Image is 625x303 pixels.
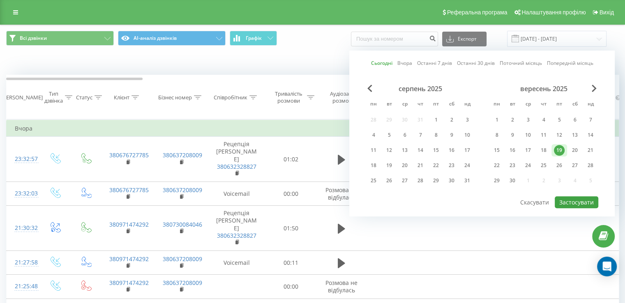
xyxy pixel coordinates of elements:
[431,130,441,140] div: 8
[415,160,426,171] div: 21
[570,160,580,171] div: 27
[489,129,505,141] div: пн 8 вер 2025 р.
[459,144,475,156] div: нд 17 серп 2025 р.
[368,175,379,186] div: 25
[208,251,265,275] td: Voicemail
[163,279,202,287] a: 380637208009
[585,115,596,125] div: 7
[265,182,317,206] td: 00:00
[217,232,256,239] a: 380632328827
[397,129,413,141] div: ср 6 серп 2025 р.
[445,99,458,111] abbr: субота
[507,115,518,125] div: 2
[554,130,565,140] div: 12
[446,115,457,125] div: 2
[444,129,459,141] div: сб 9 серп 2025 р.
[570,115,580,125] div: 6
[507,175,518,186] div: 30
[158,94,192,101] div: Бізнес номер
[538,160,549,171] div: 25
[428,174,444,187] div: пт 29 серп 2025 р.
[415,130,426,140] div: 7
[381,129,397,141] div: вт 5 серп 2025 р.
[522,99,534,111] abbr: середа
[507,160,518,171] div: 23
[431,145,441,156] div: 15
[461,99,473,111] abbr: неділя
[523,130,533,140] div: 10
[567,129,583,141] div: сб 13 вер 2025 р.
[520,129,536,141] div: ср 10 вер 2025 р.
[583,159,598,172] div: нд 28 вер 2025 р.
[431,160,441,171] div: 22
[413,129,428,141] div: чт 7 серп 2025 р.
[415,145,426,156] div: 14
[368,160,379,171] div: 18
[414,99,427,111] abbr: четвер
[459,174,475,187] div: нд 31 серп 2025 р.
[491,130,502,140] div: 8
[366,159,381,172] div: пн 18 серп 2025 р.
[428,114,444,126] div: пт 1 серп 2025 р.
[163,255,202,263] a: 380637208009
[163,220,202,228] a: 380730084046
[536,159,551,172] div: чт 25 вер 2025 р.
[397,159,413,172] div: ср 20 серп 2025 р.
[444,114,459,126] div: сб 2 серп 2025 р.
[428,159,444,172] div: пт 22 серп 2025 р.
[500,60,542,67] a: Поточний місяць
[516,196,554,208] button: Скасувати
[399,160,410,171] div: 20
[600,9,614,16] span: Вихід
[491,175,502,186] div: 29
[554,160,565,171] div: 26
[366,85,475,93] div: серпень 2025
[489,114,505,126] div: пн 1 вер 2025 р.
[489,144,505,156] div: пн 15 вер 2025 р.
[536,114,551,126] div: чт 4 вер 2025 р.
[444,159,459,172] div: сб 23 серп 2025 р.
[366,144,381,156] div: пн 11 серп 2025 р.
[118,31,226,46] button: AI-аналіз дзвінків
[583,144,598,156] div: нд 21 вер 2025 р.
[585,145,596,156] div: 21
[505,144,520,156] div: вт 16 вер 2025 р.
[597,257,617,276] div: Open Intercom Messenger
[6,31,114,46] button: Всі дзвінки
[399,130,410,140] div: 6
[109,220,149,228] a: 380971474292
[457,60,495,67] a: Останні 30 днів
[567,144,583,156] div: сб 20 вер 2025 р.
[569,99,581,111] abbr: субота
[506,99,519,111] abbr: вівторок
[523,115,533,125] div: 3
[462,160,473,171] div: 24
[491,115,502,125] div: 1
[208,182,265,206] td: Voicemail
[431,175,441,186] div: 29
[399,145,410,156] div: 13
[583,114,598,126] div: нд 7 вер 2025 р.
[15,220,31,236] div: 21:30:32
[366,174,381,187] div: пн 25 серп 2025 р.
[413,174,428,187] div: чт 28 серп 2025 р.
[551,159,567,172] div: пт 26 вер 2025 р.
[15,186,31,202] div: 23:32:03
[15,278,31,294] div: 21:25:48
[538,115,549,125] div: 4
[592,85,597,92] span: Next Month
[265,137,317,182] td: 01:02
[537,99,550,111] abbr: четвер
[384,130,394,140] div: 5
[246,35,262,41] span: Графік
[109,151,149,159] a: 380676727785
[505,174,520,187] div: вт 30 вер 2025 р.
[462,175,473,186] div: 31
[547,60,593,67] a: Попередній місяць
[384,175,394,186] div: 26
[446,160,457,171] div: 23
[44,90,63,104] div: Тип дзвінка
[523,160,533,171] div: 24
[538,145,549,156] div: 18
[163,151,202,159] a: 380637208009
